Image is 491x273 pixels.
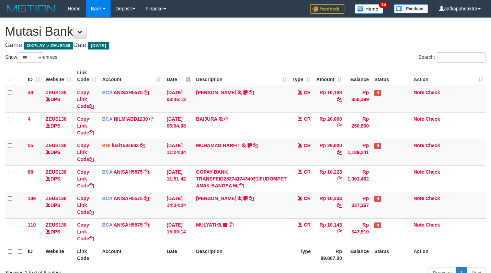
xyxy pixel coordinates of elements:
[345,112,372,139] td: Rp 250,860
[313,112,345,139] td: Rp 20,000
[164,66,193,86] th: Date: activate to sort column descending
[249,90,254,95] a: Copy INA PAUJANAH to clipboard
[164,86,193,113] td: [DATE] 03:46:12
[46,143,67,148] a: ZEUS138
[425,196,440,201] a: Check
[164,165,193,192] td: [DATE] 11:51:42
[28,169,33,175] span: 88
[229,222,233,228] a: Copy MULYATI to clipboard
[345,86,372,113] td: Rp 850,399
[304,90,311,95] span: CR
[413,116,424,122] a: Note
[313,218,345,245] td: Rp 10,143
[394,4,428,13] img: panduan.png
[77,222,94,241] a: Copy Link Code
[28,143,33,148] span: 55
[374,90,381,96] span: Has Note
[413,196,424,201] a: Note
[5,52,57,63] label: Show entries
[46,116,67,122] a: ZEUS138
[114,116,148,122] a: HILMIABD1230
[239,183,244,188] a: Copy GOPAY BANK TRANSFEID2527417434031IFUDOMPET ANAK BANGSA to clipboard
[24,42,73,50] span: OXPLAY > ZEUS138
[43,245,74,264] th: Website
[144,90,149,95] a: Copy ANISAH5575 to clipboard
[164,245,193,264] th: Date
[304,169,311,175] span: CR
[46,222,67,228] a: ZEUS138
[304,143,311,148] span: CR
[313,245,345,264] th: Rp 89.867,00
[413,143,424,148] a: Note
[196,143,240,148] a: MUHAMAD HARFIT
[425,222,440,228] a: Check
[102,222,112,228] span: BCA
[345,245,372,264] th: Balance
[337,123,342,129] a: Copy Rp 20,000 to clipboard
[46,196,67,201] a: ZEUS138
[77,143,94,162] a: Copy Link Code
[25,66,43,86] th: ID: activate to sort column ascending
[144,169,149,175] a: Copy ANISAH5575 to clipboard
[425,169,440,175] a: Check
[77,90,94,109] a: Copy Link Code
[43,218,74,245] td: DPS
[43,139,74,165] td: DPS
[164,139,193,165] td: [DATE] 11:24:34
[144,196,149,201] a: Copy ANISAH5575 to clipboard
[411,245,486,264] th: Action
[25,245,43,264] th: ID
[164,112,193,139] td: [DATE] 06:04:08
[313,86,345,113] td: Rp 10,168
[372,66,411,86] th: Status
[77,169,94,188] a: Copy Link Code
[77,196,94,215] a: Copy Link Code
[196,90,236,95] a: [PERSON_NAME]
[5,25,486,39] h1: Mutasi Bank
[5,3,57,14] img: MOTION_logo.png
[437,52,486,63] input: Search:
[28,116,31,122] span: 4
[425,116,440,122] a: Check
[313,66,345,86] th: Amount: activate to sort column ascending
[46,169,67,175] a: ZEUS138
[114,196,143,201] a: ANISAH5575
[102,90,112,95] span: BCA
[289,66,313,86] th: Type: activate to sort column ascending
[196,169,287,188] a: GOPAY BANK TRANSFEID2527417434031IFUDOMPET ANAK BANGSA
[74,66,99,86] th: Link Code: activate to sort column ascending
[149,116,154,122] a: Copy HILMIABD1230 to clipboard
[411,66,486,86] th: Action: activate to sort column ascending
[114,222,143,228] a: ANISAH5575
[28,196,36,201] span: 109
[102,143,110,148] span: BNI
[425,90,440,95] a: Check
[413,90,424,95] a: Note
[17,52,43,63] select: Showentries
[193,245,289,264] th: Description
[413,169,424,175] a: Note
[313,139,345,165] td: Rp 29,000
[5,42,486,49] h4: Game: Date:
[99,245,164,264] th: Account
[43,192,74,218] td: DPS
[74,245,99,264] th: Link Code
[374,143,381,149] span: Has Note
[313,165,345,192] td: Rp 10,223
[337,150,342,155] a: Copy Rp 29,000 to clipboard
[88,42,109,50] span: [DATE]
[425,143,440,148] a: Check
[413,222,424,228] a: Note
[304,222,311,228] span: CR
[77,116,94,135] a: Copy Link Code
[43,165,74,192] td: DPS
[114,90,143,95] a: ANISAH5575
[345,192,372,218] td: Rp 337,367
[249,196,254,201] a: Copy LISTON SITOR to clipboard
[337,203,342,208] a: Copy Rp 10,333 to clipboard
[304,196,311,201] span: CR
[196,196,236,201] a: [PERSON_NAME]
[196,116,217,122] a: BAIJURA
[345,218,372,245] td: Rp 347,510
[337,97,342,102] a: Copy Rp 10,168 to clipboard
